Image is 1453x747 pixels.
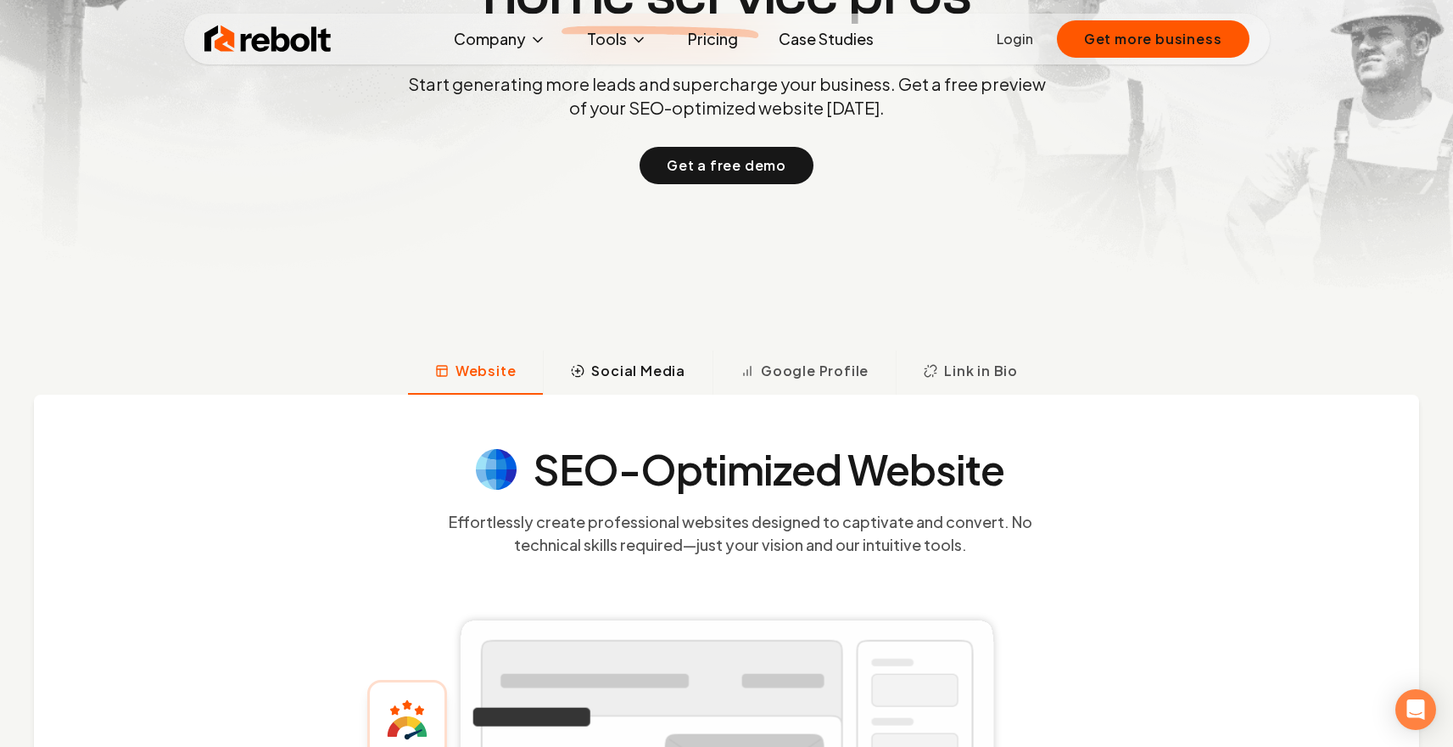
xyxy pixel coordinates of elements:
[1057,20,1249,58] button: Get more business
[944,361,1018,381] span: Link in Bio
[896,351,1045,395] button: Link in Bio
[674,22,752,56] a: Pricing
[534,449,1005,490] h4: SEO-Optimized Website
[405,72,1049,120] p: Start generating more leads and supercharge your business. Get a free preview of your SEO-optimiz...
[408,351,544,395] button: Website
[573,22,661,56] button: Tools
[761,361,869,381] span: Google Profile
[765,22,887,56] a: Case Studies
[440,22,560,56] button: Company
[204,22,332,56] img: Rebolt Logo
[455,361,517,381] span: Website
[713,351,896,395] button: Google Profile
[997,29,1033,49] a: Login
[640,147,813,184] button: Get a free demo
[543,351,713,395] button: Social Media
[1395,689,1436,730] div: Open Intercom Messenger
[591,361,685,381] span: Social Media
